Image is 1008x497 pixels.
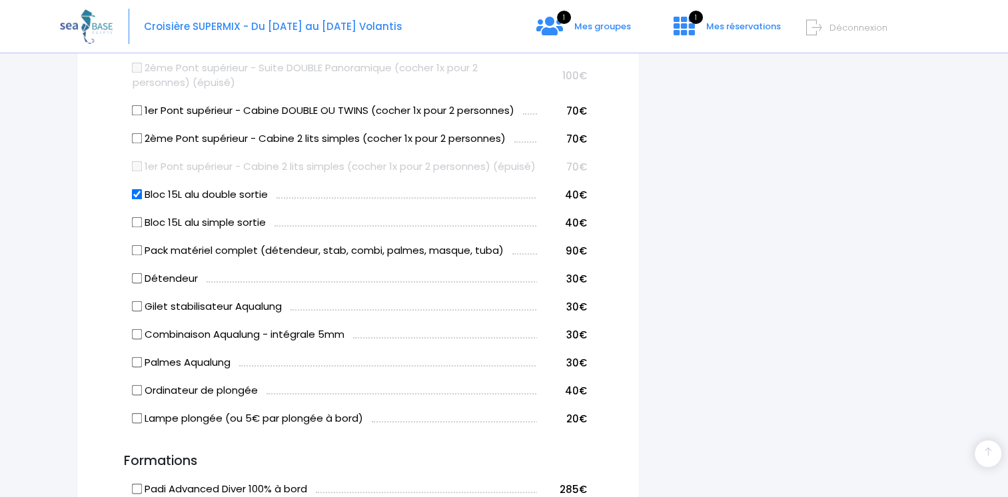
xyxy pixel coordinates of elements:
input: 2ème Pont supérieur - Cabine 2 lits simples (cocher 1x pour 2 personnes) [132,133,143,144]
input: Détendeur [132,273,143,284]
input: Palmes Aqualung [132,357,143,368]
h3: Formations [104,454,612,469]
span: 40€ [565,188,587,202]
label: Palmes Aqualung [133,355,231,370]
label: Gilet stabilisateur Aqualung [133,299,282,314]
input: Bloc 15L alu simple sortie [132,217,143,228]
span: 1 [557,11,571,24]
span: 285€ [560,482,587,496]
input: 1er Pont supérieur - Cabine 2 lits simples (cocher 1x pour 2 personnes) (épuisé) [132,161,143,172]
label: Lampe plongée (ou 5€ par plongée à bord) [133,411,363,426]
input: Gilet stabilisateur Aqualung [132,301,143,312]
label: Combinaison Aqualung - intégrale 5mm [133,327,344,342]
span: Mes réservations [706,20,781,33]
span: 30€ [566,300,587,314]
input: Padi Advanced Diver 100% à bord [132,484,143,494]
span: 30€ [566,356,587,370]
span: Mes groupes [574,20,631,33]
label: Bloc 15L alu double sortie [133,187,268,203]
label: Ordinateur de plongée [133,383,258,398]
span: 70€ [566,160,587,174]
input: Ordinateur de plongée [132,385,143,396]
input: Bloc 15L alu double sortie [132,189,143,200]
span: Déconnexion [829,21,887,34]
a: 1 Mes groupes [526,25,642,37]
label: Bloc 15L alu simple sortie [133,215,266,231]
label: Padi Advanced Diver 100% à bord [133,482,307,497]
span: 40€ [565,216,587,230]
span: 20€ [566,412,587,426]
label: Détendeur [133,271,198,286]
span: 70€ [566,132,587,146]
label: 1er Pont supérieur - Cabine 2 lits simples (cocher 1x pour 2 personnes) (épuisé) [133,159,536,175]
input: 2ème Pont supérieur - Suite DOUBLE Panoramique (cocher 1x pour 2 personnes) (épuisé) [132,62,143,73]
label: Pack matériel complet (détendeur, stab, combi, palmes, masque, tuba) [133,243,504,258]
span: 30€ [566,272,587,286]
input: Combinaison Aqualung - intégrale 5mm [132,329,143,340]
span: 1 [689,11,703,24]
input: Pack matériel complet (détendeur, stab, combi, palmes, masque, tuba) [132,245,143,256]
span: Croisière SUPERMIX - Du [DATE] au [DATE] Volantis [144,19,402,33]
a: 1 Mes réservations [663,25,789,37]
label: 2ème Pont supérieur - Cabine 2 lits simples (cocher 1x pour 2 personnes) [133,131,506,147]
span: 90€ [566,244,587,258]
span: 30€ [566,328,587,342]
span: 100€ [562,69,587,83]
input: Lampe plongée (ou 5€ par plongée à bord) [132,413,143,424]
span: 40€ [565,384,587,398]
input: 1er Pont supérieur - Cabine DOUBLE OU TWINS (cocher 1x pour 2 personnes) [132,105,143,116]
label: 2ème Pont supérieur - Suite DOUBLE Panoramique (cocher 1x pour 2 personnes) (épuisé) [133,61,537,91]
label: 1er Pont supérieur - Cabine DOUBLE OU TWINS (cocher 1x pour 2 personnes) [133,103,514,119]
span: 70€ [566,104,587,118]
